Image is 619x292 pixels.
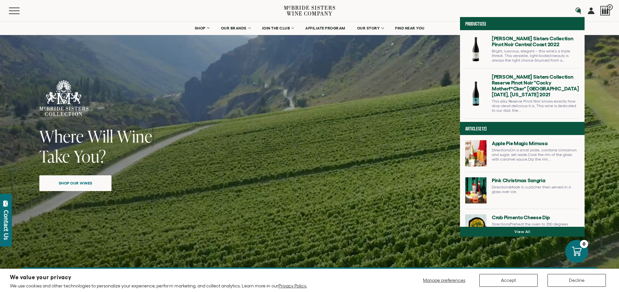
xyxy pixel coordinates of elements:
span: OUR STORY [357,26,380,30]
span: (12) [480,126,487,132]
span: Shop our wines [47,177,104,189]
a: Go to Pink Christmas Sangria page [465,177,579,209]
h2: We value your privacy [10,275,307,280]
a: Go to McBride Sisters Collection Pinot Noir Central Coast 2022 page [465,35,579,68]
button: Decline [548,274,606,287]
a: Privacy Policy. [278,283,307,288]
span: Will [88,125,113,147]
a: View all [514,229,530,234]
a: OUR BRANDS [217,22,254,35]
span: FIND NEAR YOU [395,26,425,30]
div: Contact Us [3,210,10,240]
a: OUR STORY [353,22,388,35]
a: Go to Apple Pie Magic Mimosa page [465,140,579,172]
h4: Products [465,21,579,28]
a: Shop our wines [39,175,111,191]
a: Go to McBride Sisters Collection Reserve Pinot Noir [465,74,579,118]
h4: Articles [465,126,579,132]
a: SHOP [190,22,213,35]
span: JOIN THE CLUB [262,26,290,30]
button: Manage preferences [419,274,469,287]
a: AFFILIATE PROGRAM [301,22,349,35]
p: We use cookies and other technologies to personalize your experience, perform marketing, and coll... [10,283,307,289]
a: Go to Crab Pimento Cheese Dip page [465,214,579,246]
span: Manage preferences [423,278,465,283]
span: OUR BRANDS [221,26,247,30]
a: FIND NEAR YOU [391,22,429,35]
span: (5) [481,21,486,27]
span: Where [39,125,84,147]
span: Wine [117,125,152,147]
button: Mobile Menu Trigger [9,8,32,14]
span: You? [74,145,106,167]
span: 0 [607,4,613,10]
span: SHOP [195,26,206,30]
button: Accept [479,274,538,287]
span: Take [39,145,70,167]
a: JOIN THE CLUB [258,22,298,35]
span: AFFILIATE PROGRAM [305,26,345,30]
div: 0 [580,240,588,248]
